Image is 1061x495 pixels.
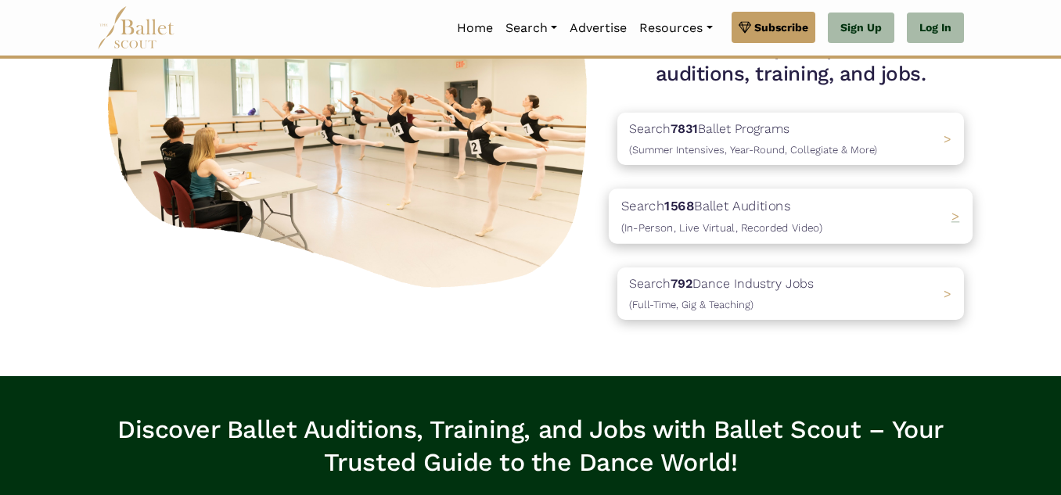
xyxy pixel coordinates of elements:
[97,414,964,479] h3: Discover Ballet Auditions, Training, and Jobs with Ballet Scout – Your Trusted Guide to the Dance...
[671,121,698,136] b: 7831
[617,190,964,242] a: Search1568Ballet Auditions(In-Person, Live Virtual, Recorded Video) >
[629,144,877,156] span: (Summer Intensives, Year-Round, Collegiate & More)
[617,35,964,88] h1: Your one-stop shop for ballet auditions, training, and jobs.
[499,12,563,45] a: Search
[633,12,718,45] a: Resources
[563,12,633,45] a: Advertise
[944,131,951,146] span: >
[671,276,692,291] b: 792
[739,19,751,36] img: gem.svg
[629,299,753,310] span: (Full-Time, Gig & Teaching)
[621,221,822,234] span: (In-Person, Live Virtual, Recorded Video)
[828,13,894,44] a: Sign Up
[664,198,694,213] b: 1568
[907,13,964,44] a: Log In
[617,113,964,165] a: Search7831Ballet Programs(Summer Intensives, Year-Round, Collegiate & More)>
[944,286,951,301] span: >
[617,267,964,320] a: Search792Dance Industry Jobs(Full-Time, Gig & Teaching) >
[754,19,808,36] span: Subscribe
[451,12,499,45] a: Home
[629,119,877,159] p: Search Ballet Programs
[732,12,815,43] a: Subscribe
[951,209,960,224] span: >
[629,274,814,314] p: Search Dance Industry Jobs
[621,195,822,238] p: Search Ballet Auditions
